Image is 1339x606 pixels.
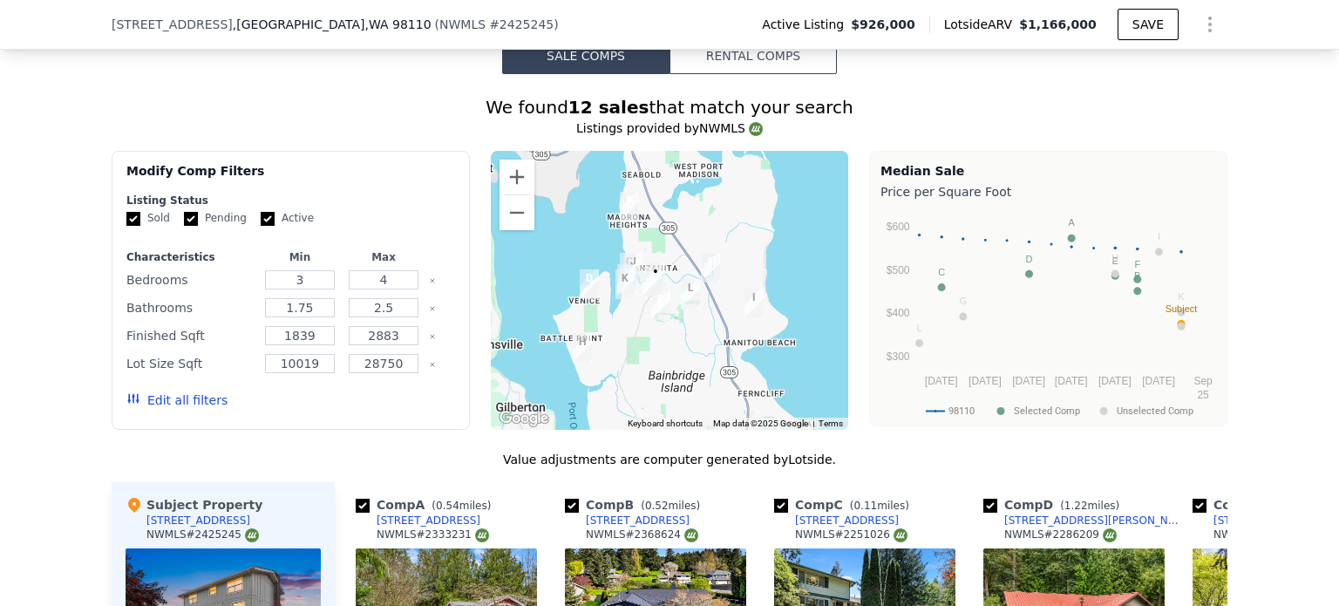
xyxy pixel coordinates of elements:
[1026,254,1033,264] text: D
[377,528,489,542] div: NWMLS # 2333231
[795,528,907,542] div: NWMLS # 2251026
[1053,500,1126,512] span: ( miles)
[112,451,1227,468] div: Value adjustments are computer generated by Lotside .
[1112,255,1118,266] text: E
[628,418,703,430] button: Keyboard shortcuts
[112,95,1227,119] div: We found that match your search
[887,351,910,363] text: $300
[377,514,480,528] div: [STREET_ADDRESS]
[502,37,669,74] button: Sale Comps
[1014,405,1080,417] text: Selected Comp
[126,392,228,409] button: Edit all filters
[1193,496,1334,514] div: Comp E
[568,97,649,118] strong: 12 sales
[774,496,916,514] div: Comp C
[566,326,599,370] div: 9681 Battle Point Dr NE
[944,16,1019,33] span: Lotside ARV
[636,260,669,303] div: 11641 NE Sunset Loop
[1012,375,1045,387] text: [DATE]
[613,246,646,289] div: 6560 NE Maple St
[960,296,968,306] text: G
[262,250,338,264] div: Min
[1103,528,1117,542] img: NWMLS Logo
[843,500,916,512] span: ( miles)
[261,212,275,226] input: Active
[565,514,690,528] a: [STREET_ADDRESS]
[126,296,255,320] div: Bathrooms
[684,528,698,542] img: NWMLS Logo
[616,246,649,289] div: 6687 NE Bayview Blvd
[917,323,922,333] text: L
[1019,17,1097,31] span: $1,166,000
[1055,375,1088,387] text: [DATE]
[475,528,489,542] img: NWMLS Logo
[184,211,247,226] label: Pending
[774,514,899,528] a: [STREET_ADDRESS]
[925,375,958,387] text: [DATE]
[126,212,140,226] input: Sold
[969,375,1002,387] text: [DATE]
[610,257,643,301] div: 6575 NE Honeysuckle Ln
[489,17,554,31] span: # 2425245
[694,246,727,289] div: 12060 Pleasant Pl NE
[1134,270,1140,281] text: B
[1179,306,1184,317] text: J
[749,122,763,136] img: NWMLS Logo
[880,180,1216,204] div: Price per Square Foot
[356,496,498,514] div: Comp A
[126,268,255,292] div: Bedrooms
[345,250,422,264] div: Max
[429,361,436,368] button: Clear
[1134,259,1140,269] text: F
[1111,253,1118,263] text: H
[364,17,431,31] span: , WA 98110
[795,514,899,528] div: [STREET_ADDRESS]
[737,282,771,325] div: 11002 Hyla Ave NE
[126,162,455,194] div: Modify Comp Filters
[184,212,198,226] input: Pending
[429,333,436,340] button: Clear
[261,211,314,226] label: Active
[1098,375,1132,387] text: [DATE]
[880,204,1216,422] svg: A chart.
[983,496,1126,514] div: Comp D
[644,283,677,327] div: 7604 NE Meadowmeer Ln
[880,162,1216,180] div: Median Sale
[1158,231,1160,242] text: I
[851,16,915,33] span: $926,000
[126,211,170,226] label: Sold
[887,307,910,319] text: $400
[1068,217,1075,228] text: A
[645,500,669,512] span: 0.52
[586,514,690,528] div: [STREET_ADDRESS]
[126,323,255,348] div: Finished Sqft
[112,16,233,33] span: [STREET_ADDRESS]
[1117,405,1193,417] text: Unselected Comp
[613,185,646,228] div: 13835 Manzanita Rd NE
[1142,375,1175,387] text: [DATE]
[439,17,486,31] span: NWMLS
[1193,7,1227,42] button: Show Options
[639,255,672,299] div: 11665 NE Sunset Loop
[356,514,480,528] a: [STREET_ADDRESS]
[586,528,698,542] div: NWMLS # 2368624
[146,514,250,528] div: [STREET_ADDRESS]
[1213,514,1317,528] div: [STREET_ADDRESS]
[495,407,553,430] a: Open this area in Google Maps (opens a new window)
[853,500,877,512] span: 0.11
[887,264,910,276] text: $500
[1193,375,1213,387] text: Sep
[126,194,455,208] div: Listing Status
[948,405,975,417] text: 98110
[1197,389,1209,401] text: 25
[1118,9,1179,40] button: SAVE
[894,528,907,542] img: NWMLS Logo
[126,351,255,376] div: Lot Size Sqft
[938,267,945,277] text: C
[1064,500,1088,512] span: 1.22
[126,496,262,514] div: Subject Property
[500,160,534,194] button: Zoom in
[1178,291,1185,302] text: K
[146,528,259,542] div: NWMLS # 2425245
